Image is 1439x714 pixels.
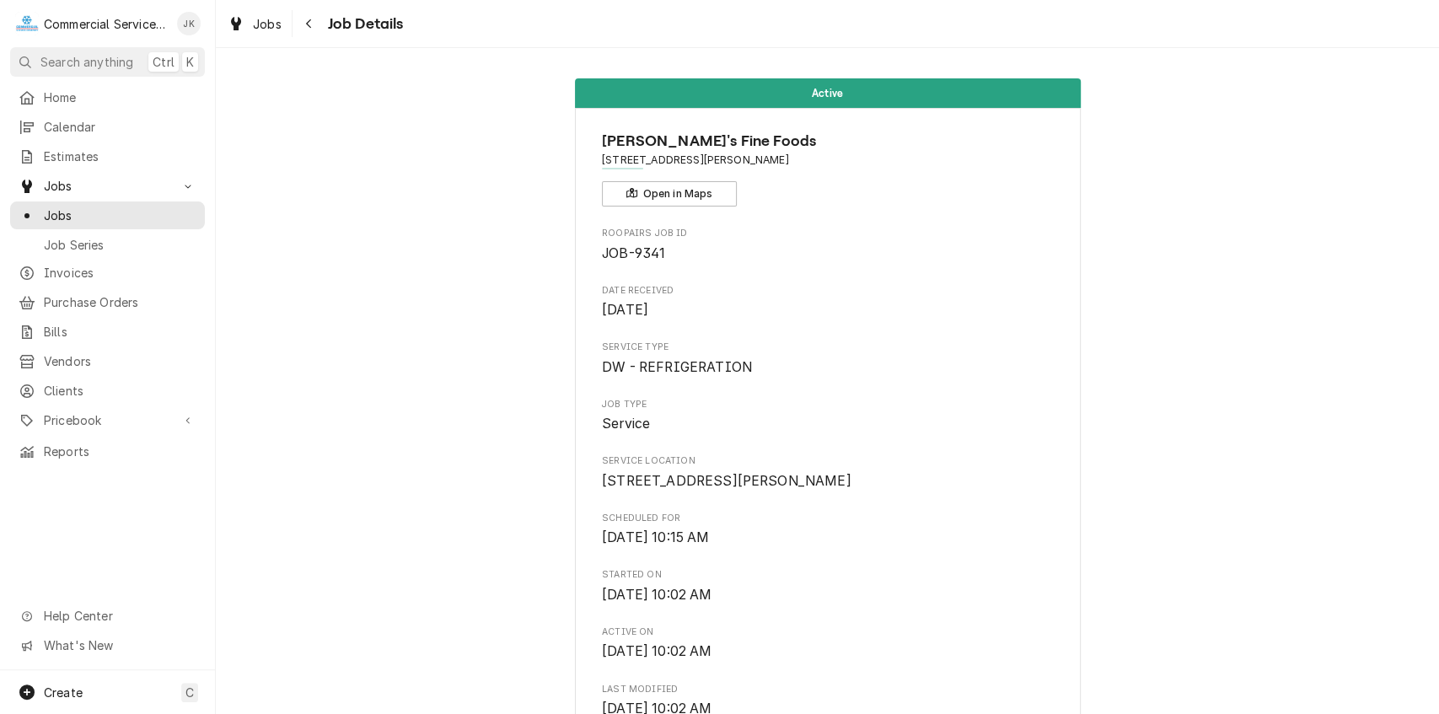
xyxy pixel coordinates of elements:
a: Vendors [10,347,205,375]
span: Job Type [602,398,1053,411]
span: [DATE] [602,302,648,318]
span: Home [44,89,196,106]
div: Service Location [602,454,1053,491]
a: Bills [10,318,205,346]
a: Calendar [10,113,205,141]
div: C [15,12,39,35]
span: Job Series [44,236,196,254]
button: Navigate back [296,10,323,37]
span: Active On [602,642,1053,662]
span: C [185,684,194,701]
span: Service Location [602,471,1053,491]
span: DW - REFRIGERATION [602,359,752,375]
span: Service Location [602,454,1053,468]
div: Job Type [602,398,1053,434]
span: Service Type [602,357,1053,378]
span: Job Details [323,13,404,35]
a: Go to Help Center [10,602,205,630]
span: Vendors [44,352,196,370]
span: Estimates [44,148,196,165]
a: Go to What's New [10,631,205,659]
div: Client Information [602,130,1053,207]
span: Jobs [253,15,282,33]
a: Home [10,83,205,111]
span: [DATE] 10:15 AM [602,529,709,545]
span: K [186,53,194,71]
span: Started On [602,568,1053,582]
span: Date Received [602,284,1053,298]
div: Scheduled For [602,512,1053,548]
a: Estimates [10,142,205,170]
span: Purchase Orders [44,293,196,311]
a: Jobs [221,10,288,38]
div: Status [575,78,1081,108]
span: Last Modified [602,683,1053,696]
span: [STREET_ADDRESS][PERSON_NAME] [602,473,851,489]
div: Service Type [602,341,1053,377]
a: Reports [10,438,205,465]
span: Roopairs Job ID [602,227,1053,240]
div: John Key's Avatar [177,12,201,35]
span: Jobs [44,207,196,224]
span: JOB-9341 [602,245,665,261]
div: Commercial Service Co.'s Avatar [15,12,39,35]
button: Open in Maps [602,181,737,207]
div: Started On [602,568,1053,604]
span: Started On [602,585,1053,605]
span: Scheduled For [602,512,1053,525]
a: Invoices [10,259,205,287]
span: Pricebook [44,411,171,429]
span: Job Type [602,414,1053,434]
span: Active On [602,625,1053,639]
span: Active [812,88,843,99]
a: Go to Jobs [10,172,205,200]
a: Job Series [10,231,205,259]
span: [DATE] 10:02 AM [602,643,711,659]
span: Search anything [40,53,133,71]
span: Help Center [44,607,195,625]
span: Clients [44,382,196,400]
span: Bills [44,323,196,341]
div: Commercial Service Co. [44,15,168,33]
span: Ctrl [153,53,175,71]
span: Name [602,130,1053,153]
div: Date Received [602,284,1053,320]
a: Go to Pricebook [10,406,205,434]
div: Active On [602,625,1053,662]
span: Roopairs Job ID [602,244,1053,264]
span: Service Type [602,341,1053,354]
div: Roopairs Job ID [602,227,1053,263]
span: Scheduled For [602,528,1053,548]
span: [DATE] 10:02 AM [602,587,711,603]
span: What's New [44,636,195,654]
span: Address [602,153,1053,168]
span: Jobs [44,177,171,195]
span: Reports [44,443,196,460]
span: Create [44,685,83,700]
button: Search anythingCtrlK [10,47,205,77]
span: Invoices [44,264,196,282]
span: Calendar [44,118,196,136]
a: Jobs [10,201,205,229]
a: Clients [10,377,205,405]
span: Service [602,416,650,432]
span: Date Received [602,300,1053,320]
a: Purchase Orders [10,288,205,316]
div: JK [177,12,201,35]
